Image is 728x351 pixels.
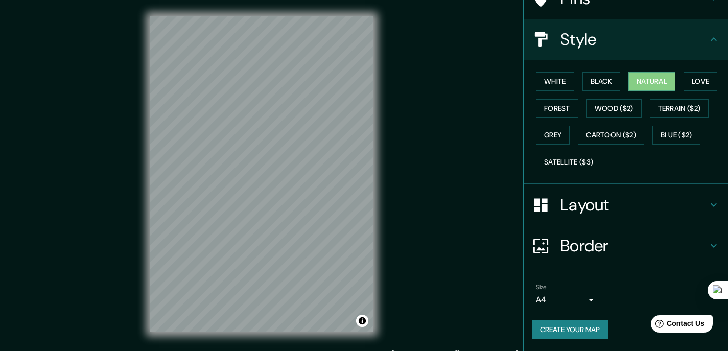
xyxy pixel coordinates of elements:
[524,19,728,60] div: Style
[536,126,570,145] button: Grey
[560,236,708,256] h4: Border
[536,153,601,172] button: Satellite ($3)
[652,126,700,145] button: Blue ($2)
[578,126,644,145] button: Cartoon ($2)
[536,72,574,91] button: White
[650,99,709,118] button: Terrain ($2)
[637,311,717,340] iframe: Help widget launcher
[536,283,547,292] label: Size
[532,320,608,339] button: Create your map
[536,292,597,308] div: A4
[524,225,728,266] div: Border
[560,195,708,215] h4: Layout
[560,29,708,50] h4: Style
[536,99,578,118] button: Forest
[356,315,368,327] button: Toggle attribution
[586,99,642,118] button: Wood ($2)
[684,72,717,91] button: Love
[150,16,373,332] canvas: Map
[524,184,728,225] div: Layout
[582,72,621,91] button: Black
[628,72,675,91] button: Natural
